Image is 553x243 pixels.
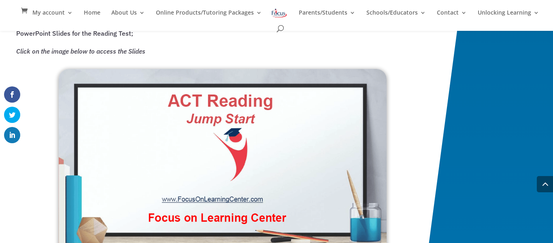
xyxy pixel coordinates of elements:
[16,28,441,45] p: PowerPoint Slides for the Reading Test;
[32,10,73,24] a: My account
[299,10,355,24] a: Parents/Students
[437,10,467,24] a: Contact
[16,47,145,55] em: Click on the image below to access the Slides
[156,10,262,24] a: Online Products/Tutoring Packages
[366,10,426,24] a: Schools/Educators
[271,7,288,19] img: Focus on Learning
[478,10,539,24] a: Unlocking Learning
[111,10,145,24] a: About Us
[84,10,100,24] a: Home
